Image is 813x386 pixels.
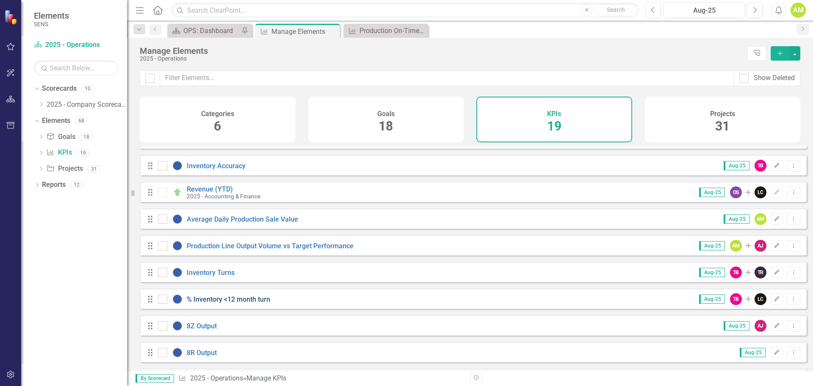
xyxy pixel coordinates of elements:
button: AM [791,3,806,18]
small: SENS [34,21,69,28]
h4: Goals [377,110,395,118]
div: 19 [76,149,90,156]
span: By Scorecard [135,374,174,383]
div: » Manage KPIs [178,374,464,383]
a: Inventory Accuracy [187,162,246,170]
div: AJ [755,240,766,252]
img: No Information [172,321,183,331]
span: Search [607,6,625,13]
a: KPIs [46,148,72,158]
a: 8Z Output [187,322,217,330]
div: OPS: Dashboard [183,25,239,36]
input: Filter Elements... [160,70,734,86]
div: AM [730,240,742,252]
div: AJ [755,320,766,332]
a: Scorecards [42,84,77,94]
a: % Inventory <12 month turn [187,295,270,303]
img: No Information [172,347,183,358]
h4: Categories [201,110,234,118]
div: TB [730,267,742,278]
div: OS [730,186,742,198]
span: 18 [379,119,393,133]
span: Aug-25 [699,188,725,197]
span: Aug-25 [699,268,725,277]
img: No Information [172,294,183,304]
a: 8R Output [187,349,217,357]
div: AM [755,213,766,225]
a: Reports [42,180,66,190]
h4: KPIs [547,110,561,118]
div: Production On-Time Delivery [359,25,426,36]
div: 31 [87,165,101,172]
div: LC [755,293,766,305]
a: OPS: Dashboard [169,25,239,36]
div: Manage Elements [140,46,743,56]
div: 2025 - Operations [140,56,743,62]
button: Search [595,4,637,16]
a: 2025 - Company Scorecard [47,100,127,110]
img: No Information [172,267,183,278]
div: LC [755,186,766,198]
div: 68 [75,117,88,124]
span: Aug-25 [699,294,725,304]
a: Elements [42,116,70,126]
div: Aug-25 [666,6,742,16]
img: No Information [172,214,183,224]
img: No Information [172,241,183,251]
a: 2025 - Operations [190,374,243,382]
div: 18 [80,133,93,140]
img: ClearPoint Strategy [4,10,19,25]
span: Aug-25 [724,161,749,170]
a: Production On-Time Delivery [346,25,426,36]
div: 10 [81,85,94,92]
img: On Target [172,187,183,197]
a: 2025 - Operations [34,40,119,50]
img: No Information [172,161,183,171]
span: 6 [214,119,221,133]
h4: Projects [710,110,735,118]
div: TR [755,267,766,278]
div: TB [730,293,742,305]
a: Goals [46,132,75,142]
span: Elements [34,11,69,21]
div: TB [755,160,766,172]
button: Aug-25 [664,3,745,18]
a: Inventory Turns [187,269,235,277]
span: Aug-25 [699,241,725,250]
a: Revenue (YTD) [187,185,233,193]
span: 19 [547,119,561,133]
a: Production Line Output Volume vs Target Performance [187,242,354,250]
div: Show Deleted [754,73,795,83]
div: 12 [70,181,83,189]
input: Search ClearPoint... [171,3,639,18]
input: Search Below... [34,61,119,75]
a: Average Daily Production Sale Value [187,215,298,223]
a: Projects [46,164,83,174]
small: 2025 - Accounting & Finance [187,193,260,200]
div: Manage Elements [271,26,338,37]
span: Aug-25 [724,214,749,224]
span: Aug-25 [740,348,766,357]
span: 31 [715,119,730,133]
span: Aug-25 [724,321,749,330]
